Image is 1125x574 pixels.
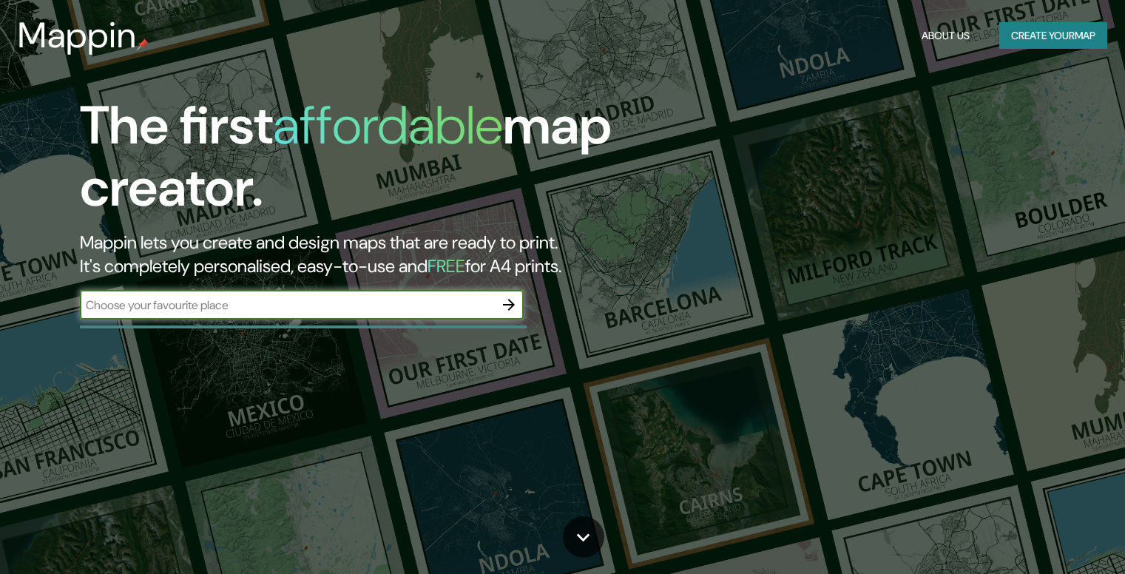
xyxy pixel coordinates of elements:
[137,38,149,50] img: mappin-pin
[80,231,643,278] h2: Mappin lets you create and design maps that are ready to print. It's completely personalised, eas...
[80,95,643,231] h1: The first map creator.
[80,297,494,314] input: Choose your favourite place
[916,22,976,50] button: About Us
[428,254,465,277] h5: FREE
[18,15,137,56] h3: Mappin
[273,91,503,160] h1: affordable
[999,22,1107,50] button: Create yourmap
